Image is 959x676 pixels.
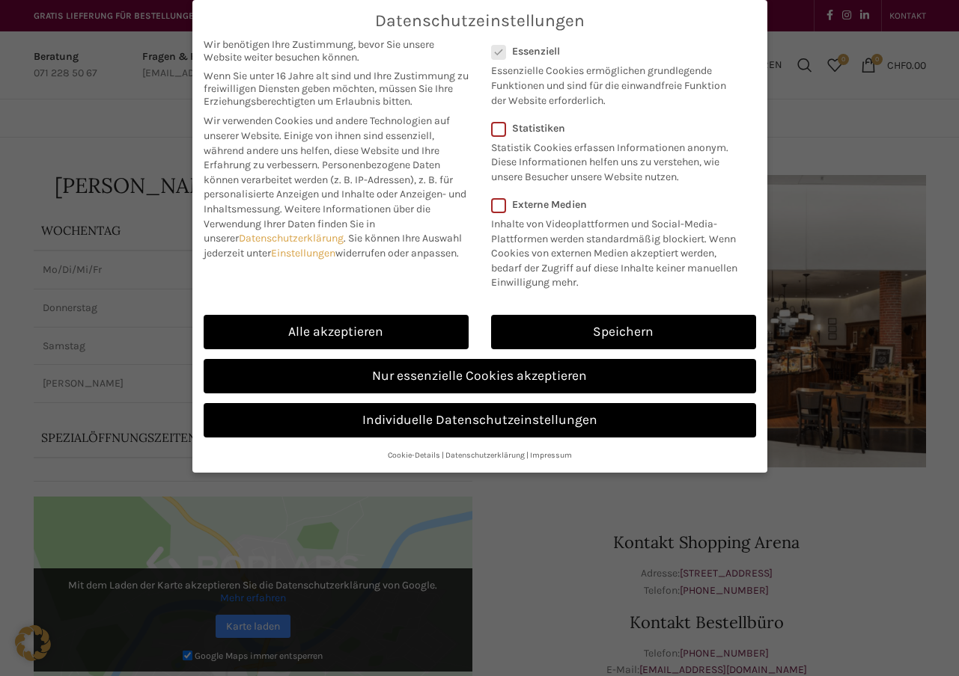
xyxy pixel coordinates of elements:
[375,11,585,31] span: Datenschutzeinstellungen
[491,315,756,349] a: Speichern
[491,198,746,211] label: Externe Medien
[204,315,469,349] a: Alle akzeptieren
[204,403,756,437] a: Individuelle Datenschutzeinstellungen
[204,232,462,259] span: Sie können Ihre Auswahl jederzeit unter widerrufen oder anpassen.
[204,159,466,215] span: Personenbezogene Daten können verarbeitet werden (z. B. IP-Adressen), z. B. für personalisierte A...
[239,232,344,245] a: Datenschutzerklärung
[388,450,440,460] a: Cookie-Details
[491,58,737,108] p: Essenzielle Cookies ermöglichen grundlegende Funktionen und sind für die einwandfreie Funktion de...
[491,211,746,290] p: Inhalte von Videoplattformen und Social-Media-Plattformen werden standardmäßig blockiert. Wenn Co...
[204,70,469,108] span: Wenn Sie unter 16 Jahre alt sind und Ihre Zustimmung zu freiwilligen Diensten geben möchten, müss...
[445,450,525,460] a: Datenschutzerklärung
[204,359,756,393] a: Nur essenzielle Cookies akzeptieren
[530,450,572,460] a: Impressum
[271,247,335,259] a: Einstellungen
[491,45,737,58] label: Essenziell
[204,203,430,245] span: Weitere Informationen über die Verwendung Ihrer Daten finden Sie in unserer .
[204,114,450,171] span: Wir verwenden Cookies und andere Technologien auf unserer Website. Einige von ihnen sind essenzie...
[491,122,737,135] label: Statistiken
[204,38,469,64] span: Wir benötigen Ihre Zustimmung, bevor Sie unsere Website weiter besuchen können.
[491,135,737,185] p: Statistik Cookies erfassen Informationen anonym. Diese Informationen helfen uns zu verstehen, wie...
